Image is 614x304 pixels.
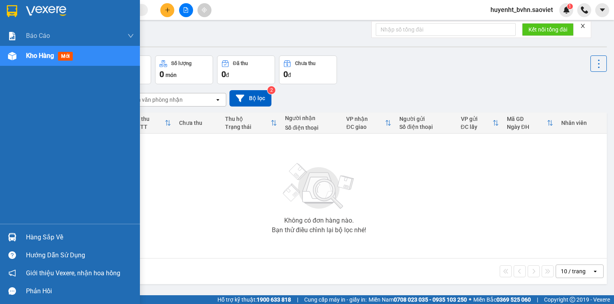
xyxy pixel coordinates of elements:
div: Đã thu [233,61,248,66]
div: Nhân viên [561,120,603,126]
svg: open [592,268,598,274]
span: | [297,295,298,304]
div: Người gửi [399,116,453,122]
button: aim [197,3,211,17]
span: Hỗ trợ kỹ thuật: [217,295,291,304]
span: huyenht_bvhn.saoviet [484,5,559,15]
button: plus [160,3,174,17]
div: Thu hộ [225,116,271,122]
span: ⚪️ [469,298,471,301]
span: Kho hàng [26,52,54,59]
button: Số lượng0món [155,55,213,84]
sup: 1 [567,4,573,9]
span: down [128,33,134,39]
span: Miền Nam [369,295,467,304]
span: caret-down [599,6,606,14]
span: question-circle [8,251,16,259]
div: Bạn thử điều chỉnh lại bộ lọc nhé! [272,227,366,233]
strong: 1900 633 818 [257,296,291,303]
div: Chưa thu [295,61,315,66]
div: HTTT [133,124,164,130]
button: Chưa thu0đ [279,55,337,84]
span: món [165,72,177,78]
img: solution-icon [8,32,16,40]
div: Chưa thu [179,120,217,126]
div: Hàng sắp về [26,231,134,243]
div: Hướng dẫn sử dụng [26,249,134,261]
div: Trạng thái [225,124,271,130]
th: Toggle SortBy [221,113,281,134]
div: VP nhận [346,116,385,122]
span: Miền Bắc [473,295,531,304]
div: Người nhận [285,115,338,121]
div: Phản hồi [26,285,134,297]
th: Toggle SortBy [457,113,503,134]
img: warehouse-icon [8,233,16,241]
th: Toggle SortBy [342,113,395,134]
img: logo-vxr [7,5,17,17]
th: Toggle SortBy [503,113,557,134]
th: Toggle SortBy [129,113,175,134]
button: Bộ lọc [229,90,271,107]
button: file-add [179,3,193,17]
span: 0 [283,69,288,79]
div: Không có đơn hàng nào. [284,217,354,224]
span: đ [288,72,291,78]
span: Kết nối tổng đài [528,25,567,34]
sup: 2 [267,86,275,94]
span: copyright [570,297,575,302]
div: Số lượng [171,61,191,66]
span: file-add [183,7,189,13]
span: | [537,295,538,304]
span: plus [165,7,170,13]
input: Nhập số tổng đài [376,23,516,36]
span: aim [201,7,207,13]
span: notification [8,269,16,277]
span: đ [226,72,229,78]
span: 0 [159,69,164,79]
strong: 0708 023 035 - 0935 103 250 [394,296,467,303]
button: Kết nối tổng đài [522,23,574,36]
div: Ngày ĐH [507,124,547,130]
div: Số điện thoại [285,124,338,131]
div: Số điện thoại [399,124,453,130]
span: message [8,287,16,295]
img: warehouse-icon [8,52,16,60]
div: VP gửi [461,116,492,122]
svg: open [215,97,221,103]
div: ĐC lấy [461,124,492,130]
img: icon-new-feature [563,6,570,14]
span: Giới thiệu Vexere, nhận hoa hồng [26,268,120,278]
button: Đã thu0đ [217,55,275,84]
span: Báo cáo [26,31,50,41]
div: 10 / trang [561,267,586,275]
span: close [580,23,586,29]
span: Cung cấp máy in - giấy in: [304,295,367,304]
img: phone-icon [581,6,588,14]
span: 1 [568,4,571,9]
span: mới [58,52,73,61]
div: Đã thu [133,116,164,122]
span: 0 [221,69,226,79]
img: svg+xml;base64,PHN2ZyBjbGFzcz0ibGlzdC1wbHVnX19zdmciIHhtbG5zPSJodHRwOi8vd3d3LnczLm9yZy8yMDAwL3N2Zy... [279,158,359,214]
strong: 0369 525 060 [496,296,531,303]
div: Chọn văn phòng nhận [128,96,183,104]
div: ĐC giao [346,124,385,130]
button: caret-down [595,3,609,17]
div: Mã GD [507,116,547,122]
